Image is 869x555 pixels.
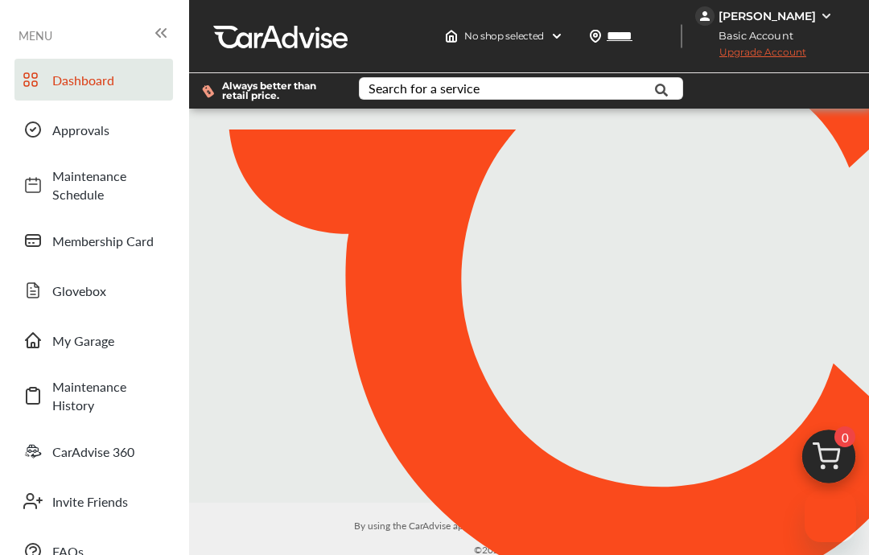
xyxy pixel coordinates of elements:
[464,30,544,43] span: No shop selected
[52,121,165,139] span: Approvals
[52,442,165,461] span: CarAdvise 360
[202,84,214,98] img: dollor_label_vector.a70140d1.svg
[52,377,165,414] span: Maintenance History
[550,30,563,43] img: header-down-arrow.9dd2ce7d.svg
[52,282,165,300] span: Glovebox
[14,220,173,261] a: Membership Card
[19,29,52,42] span: MENU
[14,430,173,472] a: CarAdvise 360
[589,30,602,43] img: location_vector.a44bc228.svg
[52,232,165,250] span: Membership Card
[14,480,173,522] a: Invite Friends
[805,491,856,542] iframe: Button to launch messaging window
[820,10,833,23] img: WGsFRI8htEPBVLJbROoPRyZpYNWhNONpIPPETTm6eUC0GeLEiAAAAAElFTkSuQmCC
[445,30,458,43] img: header-home-logo.8d720a4f.svg
[14,59,173,101] a: Dashboard
[52,71,165,89] span: Dashboard
[222,81,333,101] span: Always better than retail price.
[369,82,480,95] div: Search for a service
[52,166,165,203] span: Maintenance Schedule
[545,258,589,297] img: CA_CheckIcon.cf4f08d4.svg
[695,46,806,66] span: Upgrade Account
[14,269,173,311] a: Glovebox
[14,109,173,150] a: Approvals
[719,9,816,23] div: [PERSON_NAME]
[189,516,869,533] p: By using the CarAdvise application, you agree to our and
[681,24,682,48] img: header-divider.bc55588e.svg
[14,319,173,361] a: My Garage
[14,158,173,212] a: Maintenance Schedule
[52,492,165,511] span: Invite Friends
[834,426,855,447] span: 0
[790,422,867,499] img: cart_icon.3d0951e8.svg
[697,27,805,44] span: Basic Account
[695,6,715,26] img: jVpblrzwTbfkPYzPPzSLxeg0AAAAASUVORK5CYII=
[52,331,165,350] span: My Garage
[14,369,173,422] a: Maintenance History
